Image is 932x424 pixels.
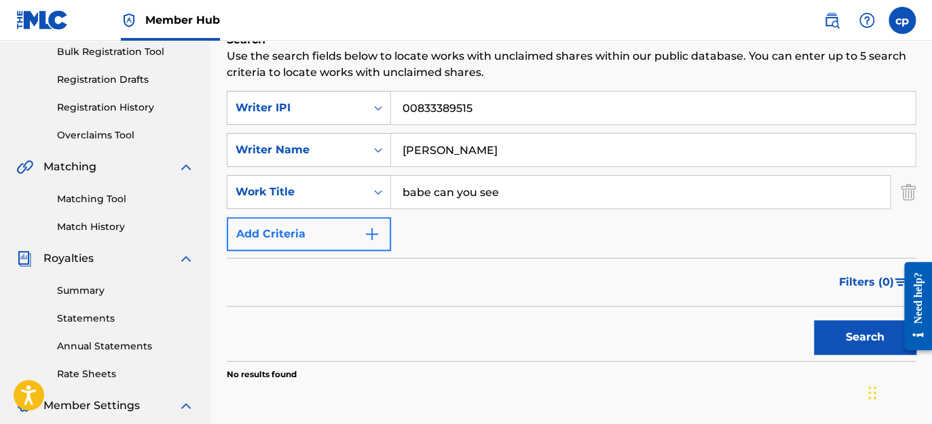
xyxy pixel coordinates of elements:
form: Search Form [227,91,916,361]
img: expand [178,159,194,175]
img: help [859,12,875,28]
img: MLC Logo [16,10,69,30]
img: expand [178,250,194,267]
img: Matching [16,159,33,175]
a: Public Search [818,7,845,34]
span: Member Settings [43,398,140,414]
img: Royalties [16,250,33,267]
a: Bulk Registration Tool [57,45,194,59]
iframe: Chat Widget [864,359,932,424]
a: Summary [57,284,194,298]
button: Search [814,320,916,354]
p: Use the search fields below to locate works with unclaimed shares within our public database. You... [227,48,916,81]
img: expand [178,398,194,414]
img: search [823,12,840,28]
button: Filters (0) [831,265,916,299]
img: 9d2ae6d4665cec9f34b9.svg [364,226,380,242]
p: No results found [227,368,297,381]
a: Rate Sheets [57,367,194,381]
span: Filters ( 0 ) [839,274,894,290]
img: Top Rightsholder [121,12,137,28]
span: Matching [43,159,96,175]
div: Writer IPI [236,100,358,116]
img: Delete Criterion [901,175,916,209]
span: Royalties [43,250,94,267]
div: Work Title [236,184,358,200]
a: Match History [57,220,194,234]
div: Drag [868,372,876,413]
a: Annual Statements [57,339,194,353]
button: Add Criteria [227,217,391,251]
a: Registration History [57,100,194,115]
div: Help [853,7,880,34]
iframe: Resource Center [894,252,932,361]
a: Overclaims Tool [57,128,194,142]
a: Registration Drafts [57,73,194,87]
a: Matching Tool [57,192,194,206]
a: Statements [57,311,194,326]
div: User Menu [889,7,916,34]
img: Member Settings [16,398,33,414]
span: Member Hub [145,12,220,28]
div: Writer Name [236,142,358,158]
